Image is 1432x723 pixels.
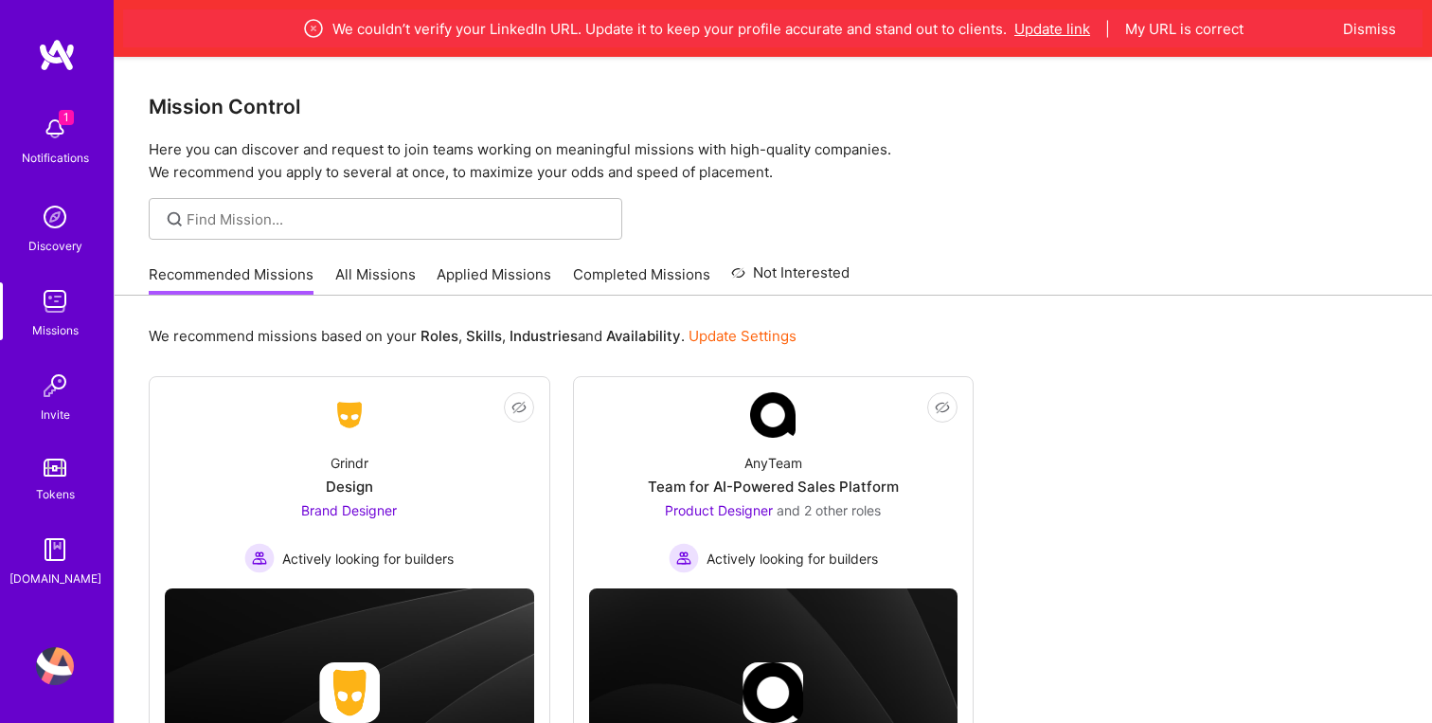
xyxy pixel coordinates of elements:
img: bell [36,110,74,148]
span: Actively looking for builders [282,549,454,569]
a: Applied Missions [437,264,551,296]
div: Team for AI-Powered Sales Platform [648,477,899,497]
div: Missions [32,320,79,340]
b: Industries [510,327,578,345]
p: Here you can discover and request to join teams working on meaningful missions with high-quality ... [149,138,1398,184]
img: User Avatar [36,647,74,685]
button: My URL is correct [1125,19,1244,39]
img: Company logo [743,662,803,723]
div: Invite [41,405,70,425]
div: Discovery [28,236,82,256]
a: Update Settings [689,327,797,345]
img: Company Logo [750,392,796,438]
span: Actively looking for builders [707,549,878,569]
div: Grindr [331,453,368,473]
span: 1 [59,110,74,125]
a: Completed Missions [573,264,710,296]
img: Company logo [319,662,380,723]
i: icon EyeClosed [511,400,527,415]
h3: Mission Control [149,95,1398,118]
button: Update link [1014,19,1090,39]
button: Dismiss [1343,19,1396,39]
img: guide book [36,531,74,569]
a: All Missions [335,264,416,296]
b: Skills [466,327,502,345]
img: teamwork [36,282,74,320]
img: Actively looking for builders [244,543,275,573]
div: Tokens [36,484,75,504]
div: [DOMAIN_NAME] [9,569,101,588]
img: discovery [36,198,74,236]
div: We couldn’t verify your LinkedIn URL. Update it to keep your profile accurate and stand out to cl... [212,17,1334,40]
div: Notifications [22,148,89,168]
p: We recommend missions based on your , , and . [149,326,797,346]
div: Design [326,477,373,497]
span: and 2 other roles [777,502,881,518]
img: logo [38,38,76,72]
span: Product Designer [665,502,773,518]
input: Find Mission... [187,209,608,229]
img: Company Logo [327,398,372,432]
a: Not Interested [731,262,850,296]
i: icon EyeClosed [935,400,950,415]
span: | [1105,19,1110,39]
span: Brand Designer [301,502,397,518]
b: Availability [606,327,681,345]
img: tokens [44,459,66,477]
img: Actively looking for builders [669,543,699,573]
div: AnyTeam [744,453,802,473]
a: Recommended Missions [149,264,313,296]
b: Roles [421,327,458,345]
img: Invite [36,367,74,405]
i: icon SearchGrey [164,208,186,230]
